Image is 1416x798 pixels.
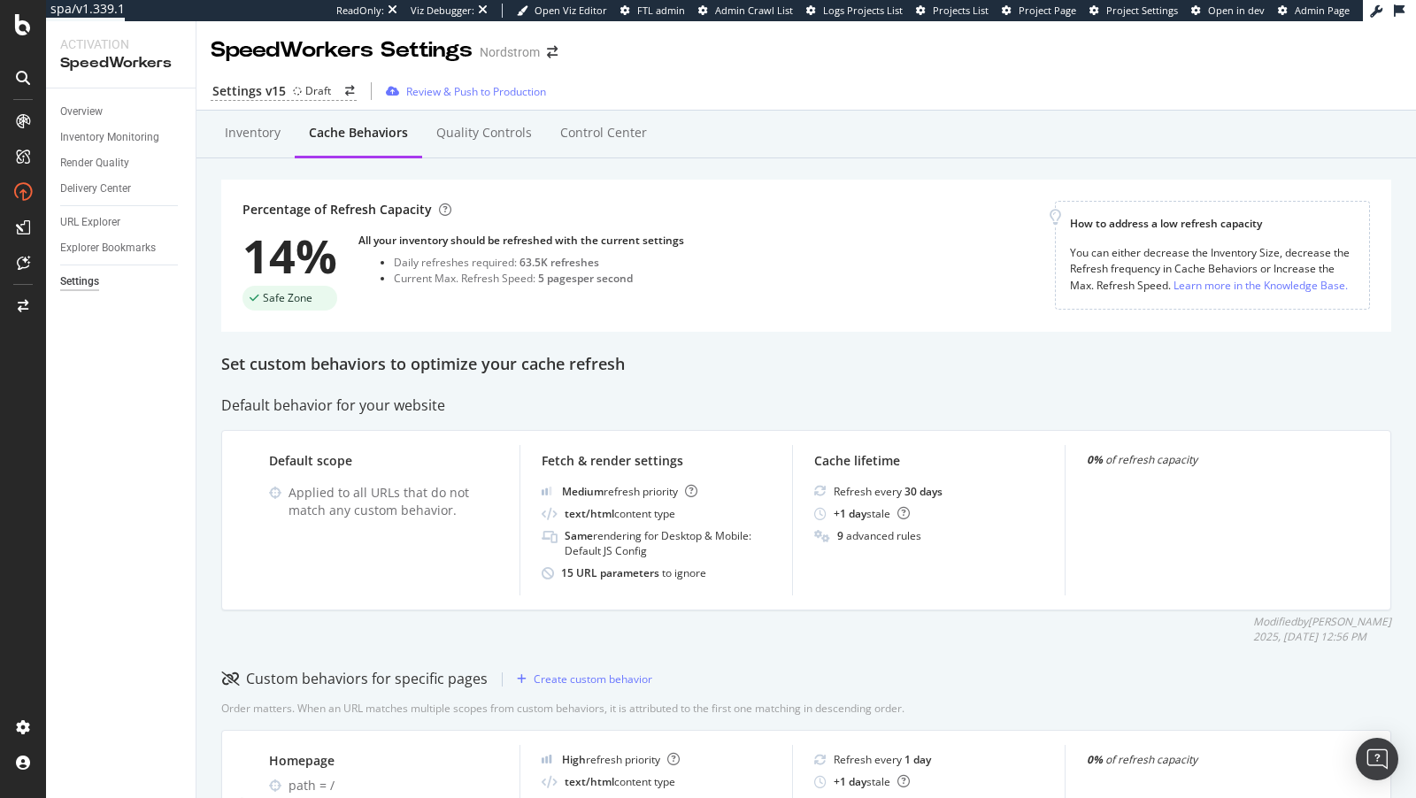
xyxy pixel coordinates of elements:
div: Inventory Monitoring [60,128,159,147]
div: stale [834,774,910,789]
span: Logs Projects List [823,4,903,17]
div: Order matters. When an URL matches multiple scopes from custom behaviors, it is attributed to the... [221,701,904,716]
div: Default behavior for your website [221,395,1391,416]
a: Overview [60,103,183,121]
div: 5 pages per second [538,271,633,286]
span: Admin Crawl List [715,4,793,17]
div: Create custom behavior [534,671,652,687]
div: stale [834,506,910,521]
a: Learn more in the Knowledge Base. [1174,276,1348,295]
div: 14% [242,233,337,279]
strong: 0% [1087,752,1103,767]
a: Projects List [916,4,989,18]
b: + 1 day [834,506,866,521]
div: Settings [60,272,99,291]
div: Daily refreshes required: [394,255,684,270]
div: to ignore [561,565,706,580]
div: path = / [289,777,498,794]
div: Set custom behaviors to optimize your cache refresh [221,353,1391,376]
div: Inventory [225,124,281,142]
img: cRr4yx4cyByr8BeLxltRlzBPIAAAAAElFTkSuQmCC [542,755,552,763]
span: FTL admin [637,4,685,17]
a: Project Settings [1089,4,1178,18]
a: FTL admin [620,4,685,18]
a: Open in dev [1191,4,1265,18]
div: Percentage of Refresh Capacity [242,201,451,219]
b: 15 URL parameters [561,565,662,580]
div: Settings v15 [212,82,286,100]
div: of refresh capacity [1087,452,1316,467]
div: Custom behaviors for specific pages [221,669,488,689]
span: Project Settings [1106,4,1178,17]
div: arrow-right-arrow-left [345,86,355,96]
a: Logs Projects List [806,4,903,18]
b: text/html [565,506,614,521]
div: Quality Controls [436,124,532,142]
div: ReadOnly: [336,4,384,18]
a: Admin Page [1278,4,1350,18]
span: Projects List [933,4,989,17]
div: rendering for Desktop & Mobile: Default JS Config [565,528,771,558]
span: Admin Page [1295,4,1350,17]
div: refresh priority [562,752,680,767]
a: Delivery Center [60,180,183,198]
div: Overview [60,103,103,121]
div: How to address a low refresh capacity [1070,216,1355,231]
div: Modified by [PERSON_NAME] 2025, [DATE] 12:56 PM [1253,614,1391,644]
div: content type [565,506,675,521]
div: Refresh every [834,752,931,767]
div: Cache lifetime [814,452,1043,470]
div: SpeedWorkers Settings [211,35,473,65]
a: Explorer Bookmarks [60,239,183,257]
span: Project Page [1019,4,1076,17]
div: of refresh capacity [1087,752,1316,767]
div: Applied to all URLs that do not match any custom behavior. [289,484,498,519]
div: Render Quality [60,154,129,173]
a: Admin Crawl List [698,4,793,18]
b: Medium [562,484,604,499]
div: Review & Push to Production [406,84,546,99]
a: Render Quality [60,154,183,173]
div: content type [565,774,675,789]
b: Same [565,528,593,543]
div: Delivery Center [60,180,131,198]
div: All your inventory should be refreshed with the current settings [358,233,684,248]
div: Refresh every [834,484,943,499]
button: Review & Push to Production [379,77,546,105]
a: URL Explorer [60,213,183,232]
div: advanced rules [837,528,921,543]
div: Homepage [269,752,498,770]
div: arrow-right-arrow-left [547,46,558,58]
div: URL Explorer [60,213,120,232]
div: Explorer Bookmarks [60,239,156,257]
div: Nordstrom [480,43,540,61]
div: Control Center [560,124,647,142]
span: Open Viz Editor [535,4,607,17]
div: Activation [60,35,181,53]
div: Default scope [269,452,498,470]
b: + 1 day [834,774,866,789]
div: Current Max. Refresh Speed: [394,271,684,286]
b: 1 day [904,752,931,767]
b: 30 days [904,484,943,499]
a: Settings [60,272,183,291]
a: Inventory Monitoring [60,128,183,147]
div: Open Intercom Messenger [1356,738,1398,780]
strong: 0% [1087,452,1103,467]
span: Safe Zone [263,293,312,303]
div: Draft [305,83,331,98]
b: 9 [837,528,843,543]
div: refresh priority [562,484,697,499]
div: success label [242,286,337,311]
img: j32suk7ufU7viAAAAAElFTkSuQmCC [542,487,552,495]
b: High [562,752,586,767]
a: Project Page [1002,4,1076,18]
a: Open Viz Editor [517,4,607,18]
div: Cache behaviors [309,124,408,142]
div: 63.5K refreshes [519,255,599,270]
div: Fetch & render settings [542,452,771,470]
div: Viz Debugger: [411,4,474,18]
div: SpeedWorkers [60,53,181,73]
b: text/html [565,774,614,789]
div: You can either decrease the Inventory Size, decrease the Refresh frequency in Cache Behaviors or ... [1070,245,1355,294]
